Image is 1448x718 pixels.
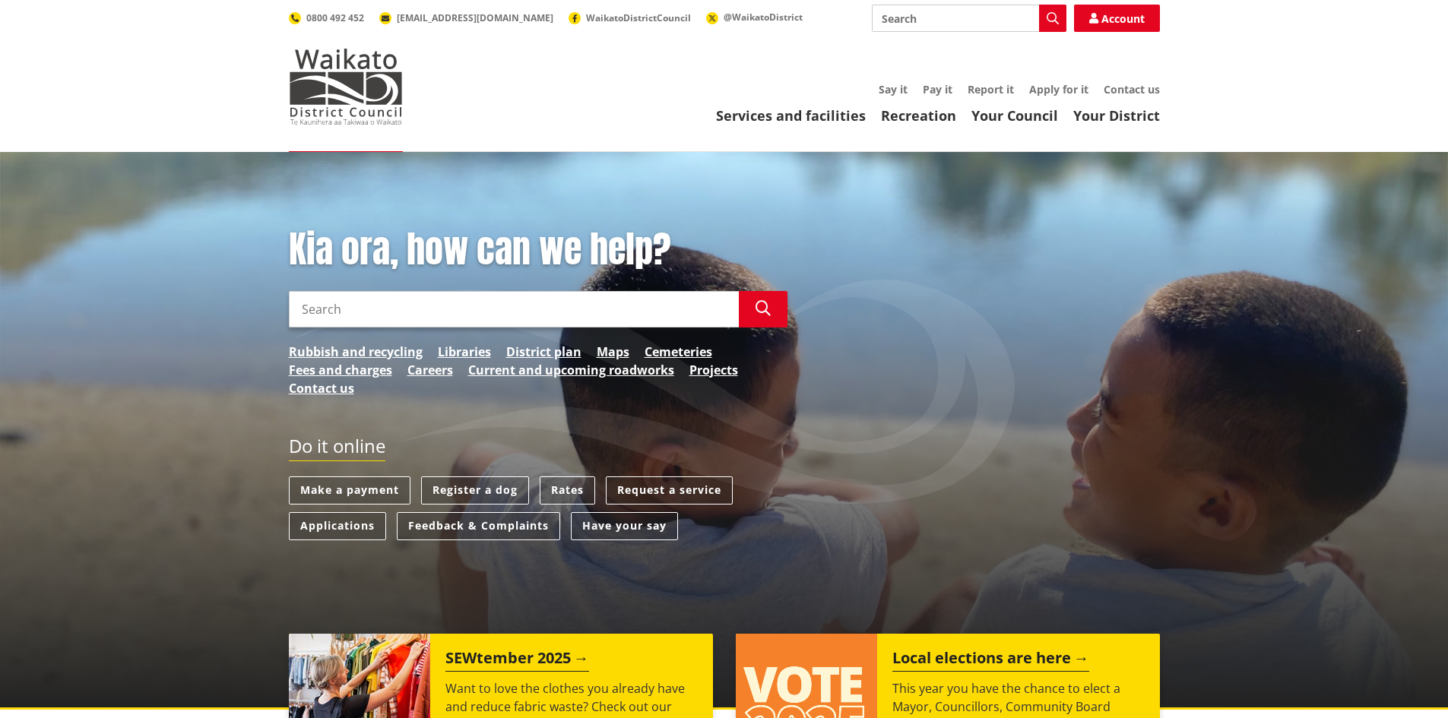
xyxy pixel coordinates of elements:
[397,11,553,24] span: [EMAIL_ADDRESS][DOMAIN_NAME]
[421,476,529,504] a: Register a dog
[289,379,354,397] a: Contact us
[306,11,364,24] span: 0800 492 452
[379,11,553,24] a: [EMAIL_ADDRESS][DOMAIN_NAME]
[397,512,560,540] a: Feedback & Complaints
[606,476,733,504] a: Request a service
[569,11,691,24] a: WaikatoDistrictCouncil
[289,512,386,540] a: Applications
[445,649,589,672] h2: SEWtember 2025
[597,343,629,361] a: Maps
[506,343,581,361] a: District plan
[540,476,595,504] a: Rates
[289,11,364,24] a: 0800 492 452
[971,106,1058,125] a: Your Council
[407,361,453,379] a: Careers
[716,106,866,125] a: Services and facilities
[1029,82,1088,96] a: Apply for it
[586,11,691,24] span: WaikatoDistrictCouncil
[289,435,385,462] h2: Do it online
[689,361,738,379] a: Projects
[289,291,739,327] input: Search input
[881,106,956,125] a: Recreation
[872,5,1066,32] input: Search input
[1104,82,1160,96] a: Contact us
[468,361,674,379] a: Current and upcoming roadworks
[879,82,908,96] a: Say it
[1073,106,1160,125] a: Your District
[289,343,423,361] a: Rubbish and recycling
[645,343,712,361] a: Cemeteries
[892,649,1089,672] h2: Local elections are here
[289,476,410,504] a: Make a payment
[289,361,392,379] a: Fees and charges
[923,82,952,96] a: Pay it
[289,49,403,125] img: Waikato District Council - Te Kaunihera aa Takiwaa o Waikato
[724,11,803,24] span: @WaikatoDistrict
[1074,5,1160,32] a: Account
[438,343,491,361] a: Libraries
[289,228,787,272] h1: Kia ora, how can we help?
[571,512,678,540] a: Have your say
[968,82,1014,96] a: Report it
[706,11,803,24] a: @WaikatoDistrict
